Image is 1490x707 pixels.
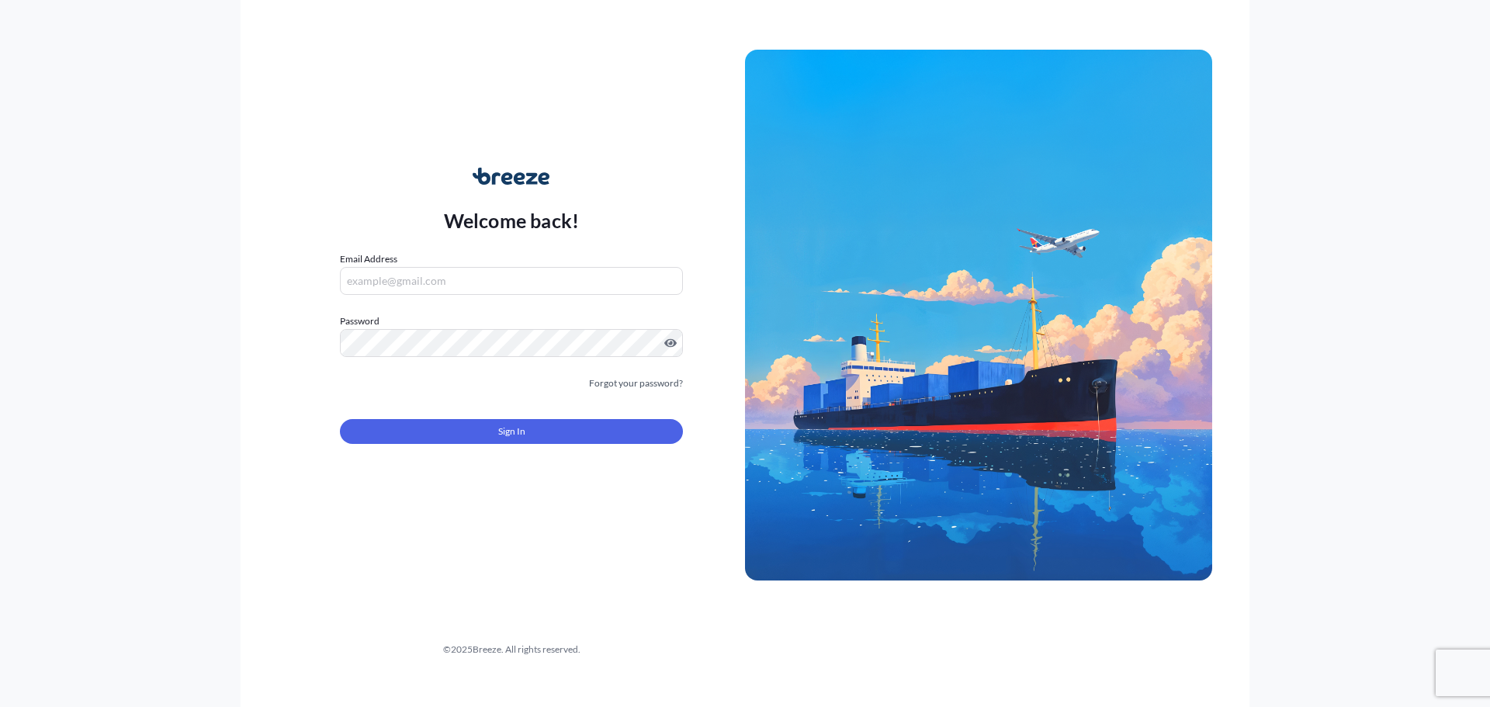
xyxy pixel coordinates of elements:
p: Welcome back! [444,208,580,233]
label: Email Address [340,251,397,267]
span: Sign In [498,424,525,439]
button: Sign In [340,419,683,444]
button: Show password [664,337,677,349]
label: Password [340,314,683,329]
img: Ship illustration [745,50,1212,581]
a: Forgot your password? [589,376,683,391]
input: example@gmail.com [340,267,683,295]
div: © 2025 Breeze. All rights reserved. [278,642,745,657]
